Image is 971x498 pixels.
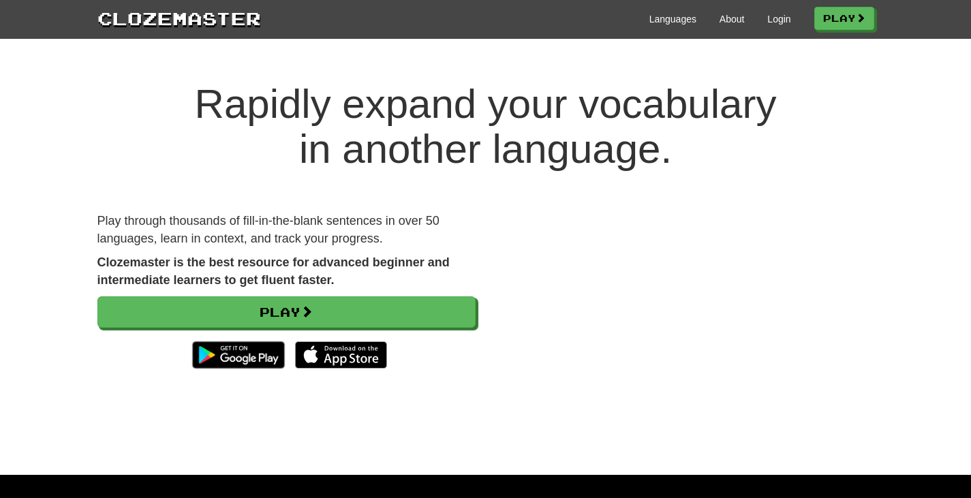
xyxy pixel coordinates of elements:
img: Download_on_the_App_Store_Badge_US-UK_135x40-25178aeef6eb6b83b96f5f2d004eda3bffbb37122de64afbaef7... [295,341,387,369]
p: Play through thousands of fill-in-the-blank sentences in over 50 languages, learn in context, and... [97,213,476,247]
a: Clozemaster [97,5,261,31]
a: Languages [649,12,696,26]
a: Play [814,7,874,30]
img: Get it on Google Play [185,334,291,375]
a: Play [97,296,476,328]
a: Login [767,12,790,26]
strong: Clozemaster is the best resource for advanced beginner and intermediate learners to get fluent fa... [97,255,450,287]
a: About [720,12,745,26]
